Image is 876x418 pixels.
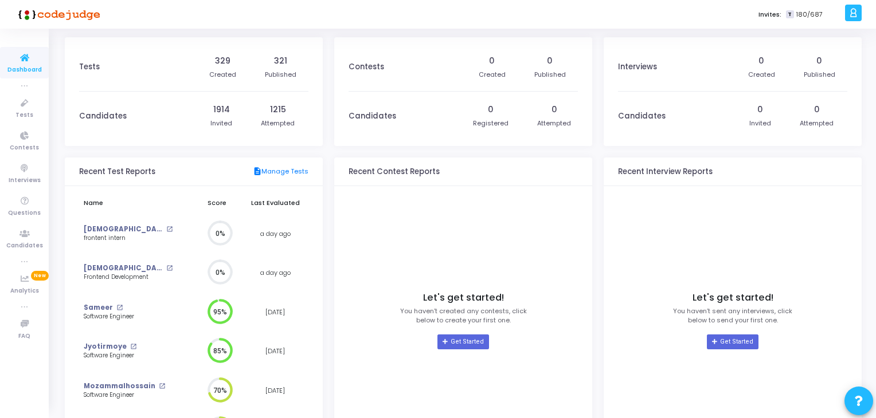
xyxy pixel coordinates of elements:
[473,119,509,128] div: Registered
[547,55,553,67] div: 0
[349,167,440,176] h3: Recent Contest Reports
[18,332,30,341] span: FAQ
[423,292,504,303] h4: Let's get started!
[10,286,39,296] span: Analytics
[261,119,295,128] div: Attempted
[349,62,384,72] h3: Contests
[748,70,775,80] div: Created
[215,55,230,67] div: 329
[618,62,657,72] h3: Interviews
[116,305,123,311] mat-icon: open_in_new
[673,306,792,325] p: You haven’t sent any interviews, click below to send your first one.
[816,55,822,67] div: 0
[166,226,173,232] mat-icon: open_in_new
[758,55,764,67] div: 0
[84,381,155,391] a: Mozammalhossain
[209,70,236,80] div: Created
[618,112,666,121] h3: Candidates
[79,62,100,72] h3: Tests
[84,273,173,282] div: Frontend Development
[537,119,571,128] div: Attempted
[84,391,173,400] div: Software Engineer
[552,104,557,116] div: 0
[84,352,173,360] div: Software Engineer
[84,224,163,234] a: [DEMOGRAPHIC_DATA] Test
[15,111,33,120] span: Tests
[488,104,494,116] div: 0
[130,344,136,350] mat-icon: open_in_new
[479,70,506,80] div: Created
[796,10,823,19] span: 180/687
[166,265,173,271] mat-icon: open_in_new
[786,10,793,19] span: T
[8,208,41,218] span: Questions
[707,334,758,349] a: Get Started
[242,293,308,332] td: [DATE]
[242,253,308,293] td: a day ago
[7,65,42,75] span: Dashboard
[265,70,296,80] div: Published
[758,10,781,19] label: Invites:
[253,167,308,177] a: Manage Tests
[804,70,835,80] div: Published
[749,119,771,128] div: Invited
[84,342,127,352] a: Jyotirmoye
[6,241,43,251] span: Candidates
[349,112,396,121] h3: Candidates
[270,104,286,116] div: 1215
[84,234,173,243] div: frontent intern
[242,192,308,214] th: Last Evaluated
[489,55,495,67] div: 0
[84,303,113,313] a: Sameer
[84,313,173,321] div: Software Engineer
[618,167,713,176] h3: Recent Interview Reports
[14,3,100,26] img: logo
[274,55,287,67] div: 321
[437,334,488,349] a: Get Started
[9,176,41,186] span: Interviews
[242,371,308,411] td: [DATE]
[31,271,49,281] span: New
[159,383,165,389] mat-icon: open_in_new
[800,119,834,128] div: Attempted
[693,292,773,303] h4: Let's get started!
[79,167,155,176] h3: Recent Test Reports
[757,104,763,116] div: 0
[84,263,163,273] a: [DEMOGRAPHIC_DATA] Test
[534,70,566,80] div: Published
[79,192,192,214] th: Name
[79,112,127,121] h3: Candidates
[10,143,39,153] span: Contests
[192,192,242,214] th: Score
[400,306,527,325] p: You haven’t created any contests, click below to create your first one.
[814,104,820,116] div: 0
[213,104,230,116] div: 1914
[242,332,308,371] td: [DATE]
[253,167,261,177] mat-icon: description
[210,119,232,128] div: Invited
[242,214,308,254] td: a day ago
